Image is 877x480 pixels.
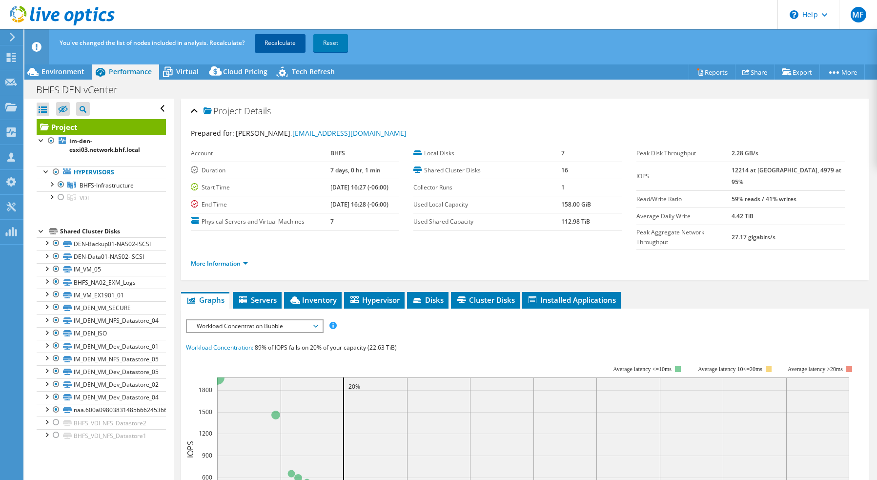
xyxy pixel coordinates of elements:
span: [PERSON_NAME], [236,128,407,138]
span: 89% of IOPS falls on 20% of your capacity (22.63 TiB) [255,343,397,352]
a: IM_DEN_VM_NFS_Datastore_05 [37,353,166,365]
text: IOPS [185,440,196,458]
a: Reports [689,64,735,80]
label: Duration [191,166,330,175]
span: Performance [109,67,152,76]
tspan: Average latency 10<=20ms [698,366,762,373]
span: Cloud Pricing [223,67,267,76]
span: Cluster Disks [456,295,515,305]
a: IM_DEN_VM_Dev_Datastore_05 [37,365,166,378]
a: BHFS-Infrastructure [37,179,166,191]
span: Workload Concentration Bubble [192,320,317,332]
b: 27.17 gigabits/s [732,233,775,241]
b: BHFS [330,149,345,157]
span: Details [244,105,271,117]
label: Used Shared Capacity [413,217,561,227]
a: Hypervisors [37,166,166,179]
a: IM_DEN_VM_Dev_Datastore_02 [37,378,166,391]
a: im-den-esxi03.network.bhf.local [37,135,166,156]
span: VDI [80,194,89,202]
a: VDI [37,191,166,204]
span: Servers [238,295,277,305]
b: 1 [561,183,565,191]
a: Project [37,119,166,135]
a: Share [735,64,775,80]
label: Account [191,148,330,158]
span: BHFS-Infrastructure [80,181,134,189]
a: IM_DEN_VM_SECURE [37,301,166,314]
a: naa.600a0980383148566624536632337078 [37,404,166,417]
span: Graphs [186,295,224,305]
label: Local Disks [413,148,561,158]
svg: \n [790,10,798,19]
span: Project [204,106,242,116]
b: 4.42 TiB [732,212,754,220]
a: Reset [313,34,348,52]
text: 20% [348,382,360,391]
span: MF [851,7,866,22]
a: BHFS_VDI_NFS_Datastore1 [37,429,166,442]
a: IM_DEN_VM_Dev_Datastore_04 [37,391,166,404]
b: 59% reads / 41% writes [732,195,796,203]
span: Environment [41,67,84,76]
label: Used Local Capacity [413,200,561,209]
text: 900 [202,451,212,459]
span: Inventory [289,295,337,305]
a: IM_DEN_ISO [37,327,166,340]
text: 1200 [199,429,212,438]
a: More Information [191,259,248,268]
b: 158.00 GiB [561,200,591,209]
b: im-den-esxi03.network.bhf.local [69,137,140,154]
span: Workload Concentration: [186,343,253,352]
a: BHFS_VDI_NFS_Datastore2 [37,417,166,429]
b: [DATE] 16:27 (-06:00) [330,183,388,191]
label: Peak Aggregate Network Throughput [636,228,732,247]
a: IM_DEN_VM_NFS_Datastore_04 [37,314,166,327]
a: IM_DEN_VM_Dev_Datastore_01 [37,340,166,353]
a: IM_VM_05 [37,263,166,276]
a: DEN-Backup01-NAS02-iSCSI [37,237,166,250]
label: Physical Servers and Virtual Machines [191,217,330,227]
span: Virtual [176,67,199,76]
span: Installed Applications [527,295,616,305]
b: 7 days, 0 hr, 1 min [330,166,381,174]
span: Hypervisor [349,295,400,305]
b: 12214 at [GEOGRAPHIC_DATA], 4979 at 95% [732,166,841,186]
text: 1800 [199,386,212,394]
a: BHFS_NA02_EXM_Logs [37,276,166,289]
h1: BHFS DEN vCenter [32,84,133,95]
text: 1500 [199,408,212,416]
a: [EMAIL_ADDRESS][DOMAIN_NAME] [292,128,407,138]
div: Shared Cluster Disks [60,226,166,237]
b: 2.28 GB/s [732,149,758,157]
label: Collector Runs [413,183,561,192]
span: Disks [412,295,444,305]
label: End Time [191,200,330,209]
label: Peak Disk Throughput [636,148,732,158]
span: Tech Refresh [292,67,335,76]
label: Shared Cluster Disks [413,166,561,175]
a: IM_VM_EX1901_01 [37,289,166,301]
a: More [819,64,865,80]
b: [DATE] 16:28 (-06:00) [330,200,388,209]
label: Start Time [191,183,330,192]
a: Recalculate [255,34,306,52]
label: Prepared for: [191,128,234,138]
label: IOPS [636,171,732,181]
tspan: Average latency <=10ms [613,366,672,373]
label: Read/Write Ratio [636,194,732,204]
b: 16 [561,166,568,174]
b: 7 [330,217,334,226]
span: You've changed the list of nodes included in analysis. Recalculate? [60,39,245,47]
label: Average Daily Write [636,211,732,221]
b: 112.98 TiB [561,217,590,226]
a: DEN-Data01-NAS02-iSCSI [37,250,166,263]
b: 7 [561,149,565,157]
text: Average latency >20ms [788,366,843,373]
a: Export [775,64,820,80]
